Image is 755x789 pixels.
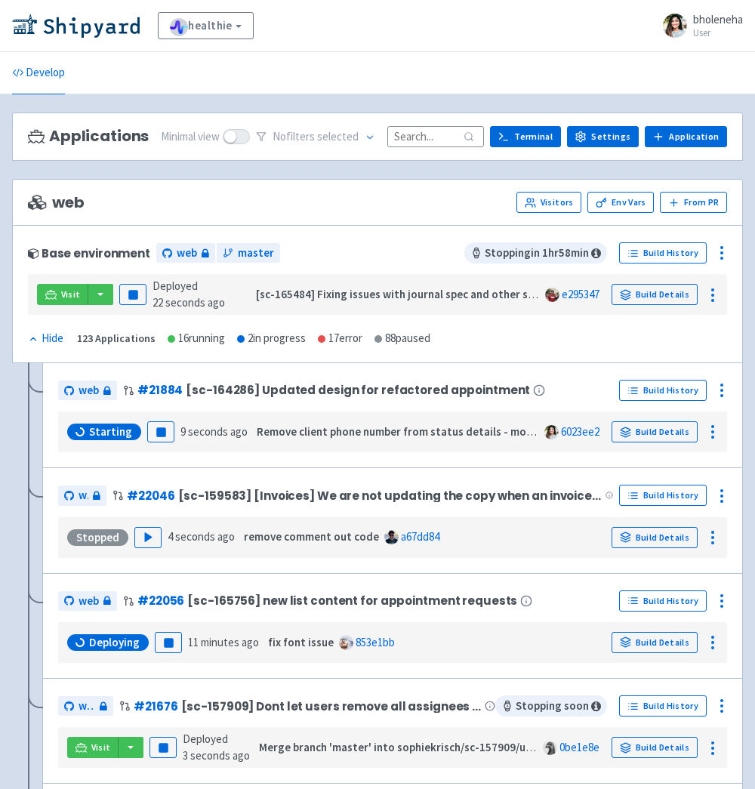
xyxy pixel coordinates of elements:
span: Visit [91,741,111,754]
span: web [79,382,99,399]
span: Deployed [153,279,225,310]
time: 3 seconds ago [183,748,250,763]
a: Settings [567,126,639,147]
span: master [238,245,274,262]
strong: [sc-165484] Fixing issues with journal spec and other specs (#22053) [256,287,597,301]
a: Terminal [490,126,561,147]
a: Build Details [612,737,698,758]
img: Shipyard logo [12,14,140,38]
time: 11 minutes ago [188,635,259,649]
span: Minimal view [161,128,220,146]
a: web [58,696,113,717]
span: Starting [89,424,132,439]
span: [sc-157909] Dont let users remove all assignees for a task [181,700,482,713]
span: bholeneha [693,12,743,26]
div: 2 in progress [237,330,306,347]
a: Visit [67,737,119,758]
a: #21676 [134,698,177,714]
a: web [156,243,215,264]
div: 16 running [168,330,225,347]
span: web [28,194,84,211]
span: Deploying [89,635,140,650]
a: web [58,591,117,612]
span: selected [317,129,359,143]
time: 9 seconds ago [180,424,248,439]
a: Application [645,126,727,147]
a: 0be1e8e [559,740,599,754]
div: 88 paused [374,330,430,347]
span: Stopping in 1 hr 58 min [464,242,607,264]
span: web [79,593,99,610]
a: Build History [619,485,707,506]
a: Build History [619,380,707,401]
h3: Applications [28,128,149,145]
a: Visit [37,284,88,305]
a: #22046 [127,488,174,504]
a: web [58,381,117,401]
span: Visit [61,288,81,300]
a: #21884 [137,382,183,398]
span: web [79,698,95,715]
a: a67dd84 [401,529,439,544]
a: Build History [619,242,707,264]
a: Build Details [612,421,698,442]
span: No filter s [273,128,359,146]
a: Build History [619,695,707,717]
a: Build Details [612,527,698,548]
a: healthie [158,12,254,39]
input: Search... [387,126,483,146]
button: Pause [147,421,174,442]
span: [sc-164286] Updated design for refactored appointment [186,384,530,396]
button: Pause [149,737,177,758]
time: 4 seconds ago [168,529,235,544]
a: master [217,243,280,264]
strong: fix font issue [268,635,334,649]
small: User [693,28,743,38]
span: [sc-159583] [Invoices] We are not updating the copy when an invoice is emailed to the client in c... [178,489,602,502]
div: 17 error [318,330,362,347]
button: Hide [28,330,65,347]
time: 22 seconds ago [153,295,225,310]
a: Env Vars [587,192,654,213]
div: Base environment [28,247,150,260]
button: Pause [119,284,146,305]
span: Deployed [183,732,250,763]
strong: Remove client phone number from status details - moved to the client info card on top [257,424,692,439]
a: #22056 [137,593,184,609]
span: [sc-165756] new list content for appointment requests [187,594,517,607]
button: Play [134,527,162,548]
a: Visitors [516,192,581,213]
button: Pause [155,632,182,653]
a: bholeneha User [654,14,743,38]
span: web [177,245,197,262]
a: 6023ee2 [561,424,599,439]
a: Build History [619,590,707,612]
div: Stopped [67,529,128,546]
a: Build Details [612,632,698,653]
span: web [79,487,88,504]
span: Stopping soon [495,695,607,717]
div: 123 Applications [77,330,156,347]
a: 853e1bb [356,635,395,649]
strong: remove comment out code [244,529,379,544]
a: Develop [12,52,65,94]
a: Build Details [612,284,698,305]
a: e295347 [562,287,599,301]
div: Hide [28,330,63,347]
button: From PR [660,192,727,213]
a: web [58,485,106,506]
